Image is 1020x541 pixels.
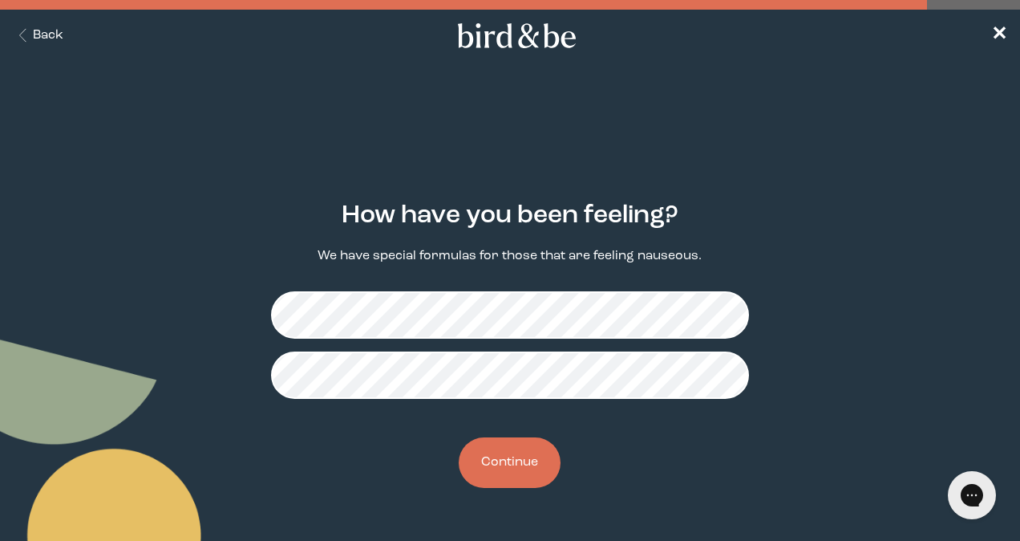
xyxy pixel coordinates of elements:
span: ✕ [991,26,1007,45]
iframe: Gorgias live chat messenger [940,466,1004,525]
button: Back Button [13,26,63,45]
a: ✕ [991,22,1007,50]
button: Continue [459,437,561,488]
h2: How have you been feeling? [342,197,678,234]
p: We have special formulas for those that are feeling nauseous. [318,247,702,266]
